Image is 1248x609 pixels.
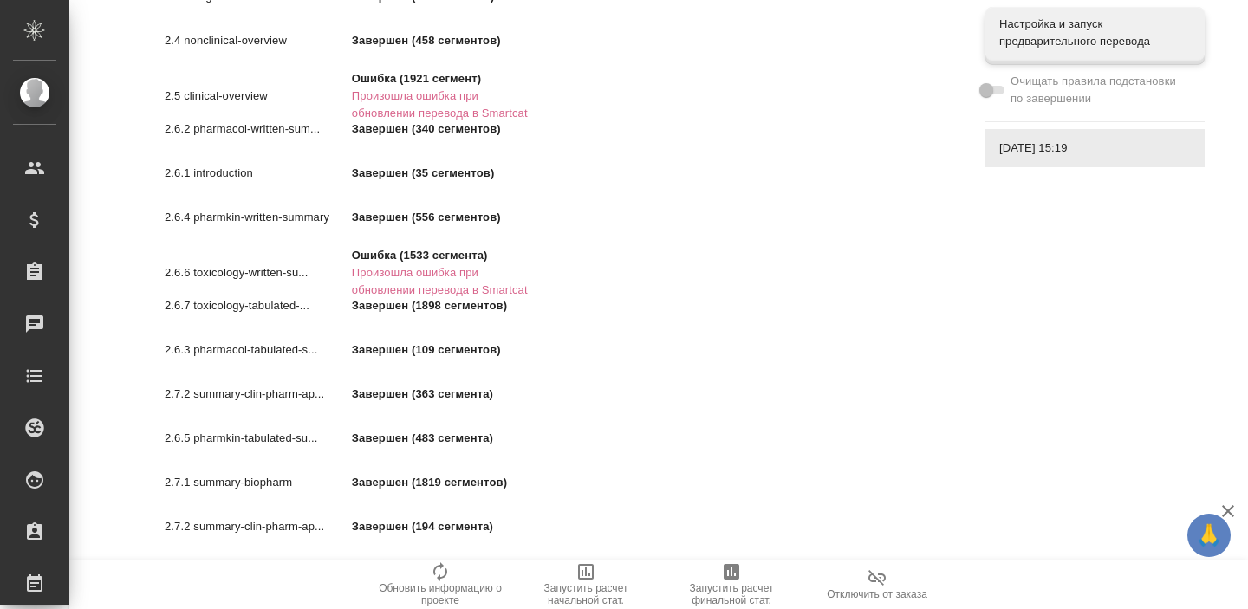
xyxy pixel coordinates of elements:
[1187,514,1231,557] button: 🙏
[352,32,539,49] p: Завершен (458 сегментов)
[352,120,539,138] p: Завершен (340 сегментов)
[999,16,1191,50] span: Настройка и запуск предварительного перевода
[352,297,539,314] p: Завершен (1898 сегментов)
[659,560,804,609] button: Запустить расчет финальной стат.
[523,582,648,606] span: Запустить расчет начальной стат.
[513,560,659,609] button: Запустить расчет начальной стат.
[165,341,352,359] p: 2.6.3 pharmacol-tabulated-s...
[165,120,352,138] p: 2.6.2 pharmacol-written-sum...
[352,518,539,535] p: Завершен (194 сегмента)
[804,560,950,609] button: Отключить от заказа
[352,341,539,359] p: Завершен (109 сегментов)
[165,165,352,182] p: 2.6.1 introduction
[352,165,539,182] p: Завершен (35 сегментов)
[165,430,352,447] p: 2.6.5 pharmkin-tabulated-su...
[367,560,513,609] button: Обновить информацию о проекте
[352,87,539,122] p: Произошла ошибка при обновлении перевода в Smartcat
[669,582,794,606] span: Запустить расчет финальной стат.
[165,264,352,282] p: 2.6.6 toxicology-written-su...
[378,582,503,606] span: Обновить информацию о проекте
[165,209,352,226] p: 2.6.4 pharmkin-written-summary
[999,139,1191,157] span: [DATE] 15:19
[165,385,352,403] p: 2.7.2 summary-clin-pharm-ap...
[1194,517,1224,554] span: 🙏
[165,297,352,314] p: 2.6.7 toxicology-tabulated-...
[352,70,539,87] p: Ошибка (1921 сегмент)
[352,264,539,299] p: Произошла ошибка при обновлении перевода в Smartcat
[165,32,352,49] p: 2.4 nonclinical-overview
[827,588,927,600] span: Отключить от заказа
[165,474,352,491] p: 2.7.1 summary-biopharm
[352,556,539,573] p: Ошибка (1634 сегмента)
[985,129,1205,167] div: [DATE] 15:19
[165,518,352,535] p: 2.7.2 summary-clin-pharm-ap...
[352,474,539,491] p: Завершен (1819 сегментов)
[352,209,539,226] p: Завершен (556 сегментов)
[985,7,1205,59] div: Настройка и запуск предварительного перевода
[352,385,539,403] p: Завершен (363 сегмента)
[352,430,539,447] p: Завершен (483 сегмента)
[1011,73,1192,107] span: Очищать правила подстановки по завершении
[165,87,352,105] p: 2.5 clinical-overview
[352,247,539,264] p: Ошибка (1533 сегмента)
